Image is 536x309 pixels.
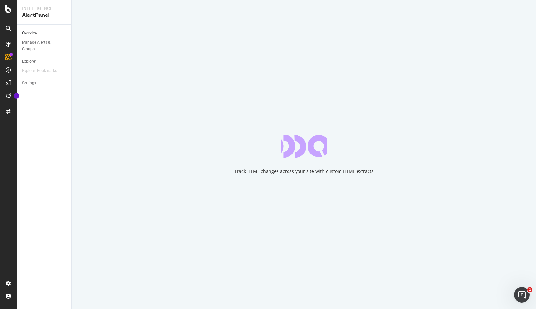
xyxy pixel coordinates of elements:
div: AlertPanel [22,12,66,19]
div: Intelligence [22,5,66,12]
iframe: Intercom live chat [514,287,530,303]
div: animation [281,135,327,158]
a: Settings [22,80,67,86]
div: Tooltip anchor [14,93,19,99]
div: Explorer [22,58,36,65]
span: 1 [527,287,532,292]
div: Overview [22,30,37,36]
a: Explorer [22,58,67,65]
a: Overview [22,30,67,36]
a: Manage Alerts & Groups [22,39,67,53]
a: Explorer Bookmarks [22,67,63,74]
div: Manage Alerts & Groups [22,39,61,53]
div: Track HTML changes across your site with custom HTML extracts [234,168,374,174]
div: Explorer Bookmarks [22,67,57,74]
div: Settings [22,80,36,86]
